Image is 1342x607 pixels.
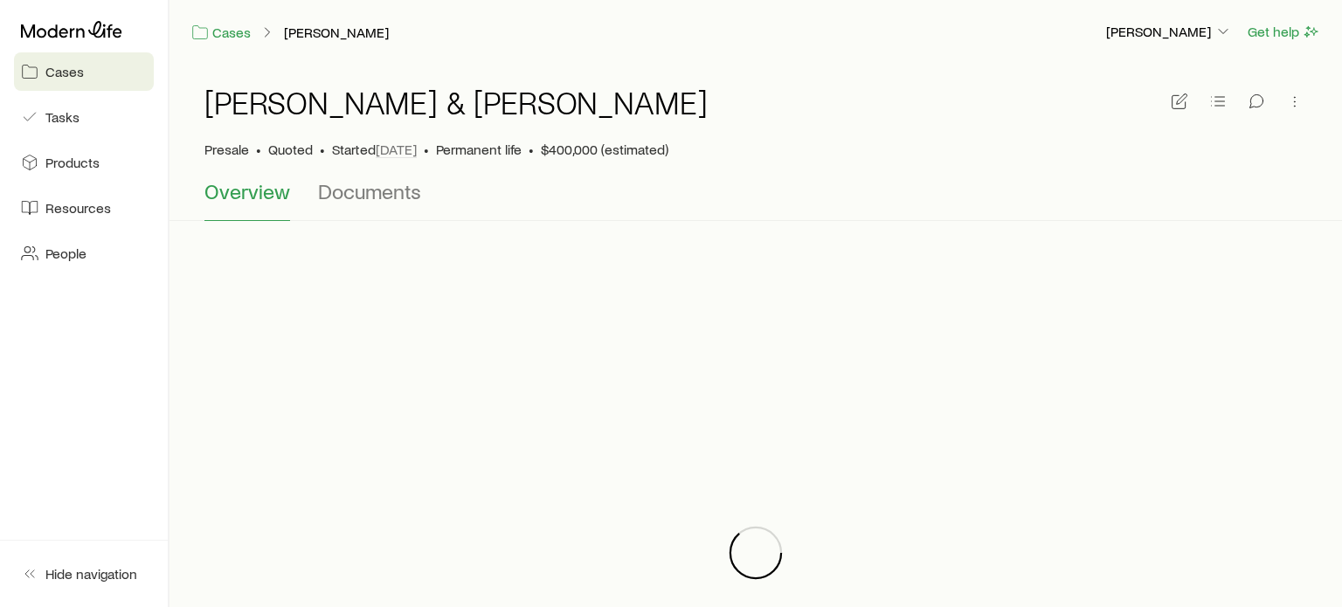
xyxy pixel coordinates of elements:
span: Permanent life [436,141,522,158]
a: Resources [14,189,154,227]
span: Products [45,154,100,171]
span: Overview [204,179,290,203]
span: Tasks [45,108,80,126]
button: [PERSON_NAME] [283,24,390,41]
a: Tasks [14,98,154,136]
p: Started [332,141,417,158]
a: Cases [190,23,252,43]
h1: [PERSON_NAME] & [PERSON_NAME] [204,85,707,120]
span: [DATE] [376,141,417,158]
span: • [320,141,325,158]
span: Hide navigation [45,565,137,583]
button: Hide navigation [14,555,154,593]
span: Resources [45,199,111,217]
span: • [424,141,429,158]
span: Documents [318,179,421,203]
div: Case details tabs [204,179,1307,221]
span: • [529,141,534,158]
button: [PERSON_NAME] [1105,22,1233,43]
button: Get help [1247,22,1321,42]
a: Products [14,143,154,182]
span: $400,000 (estimated) [541,141,668,158]
span: People [45,245,86,262]
span: Quoted [268,141,313,158]
a: People [14,234,154,272]
span: • [256,141,261,158]
span: Cases [45,63,84,80]
p: Presale [204,141,249,158]
p: [PERSON_NAME] [1106,23,1232,40]
a: Cases [14,52,154,91]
